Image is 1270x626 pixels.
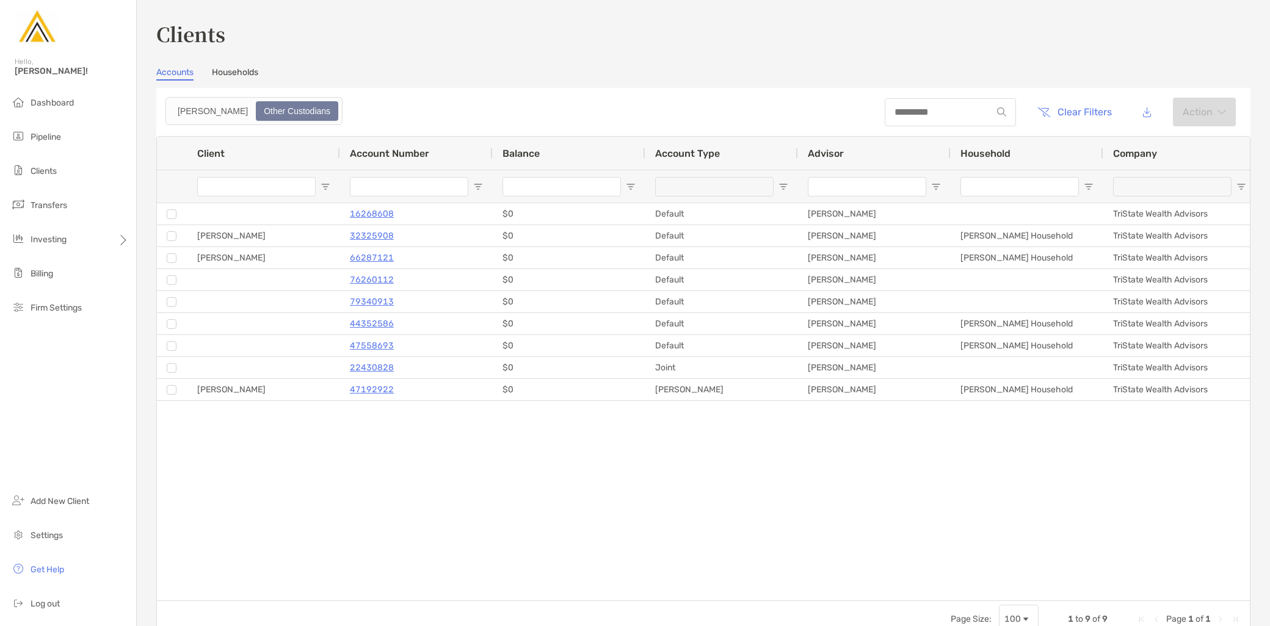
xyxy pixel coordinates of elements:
button: Clear Filters [1028,99,1121,126]
img: firm-settings icon [11,300,26,314]
a: 22430828 [350,360,394,375]
div: TriState Wealth Advisors [1103,357,1256,378]
span: Page [1166,614,1186,624]
p: 16268608 [350,206,394,221]
div: Next Page [1216,614,1225,624]
img: clients icon [11,163,26,178]
button: Open Filter Menu [1236,182,1246,192]
div: [PERSON_NAME] Household [951,247,1103,268]
img: add_new_client icon [11,493,26,508]
div: [PERSON_NAME] [798,313,951,334]
span: Client [197,148,225,159]
span: Settings [31,530,63,541]
img: input icon [997,107,1006,117]
div: Other Custodians [257,103,337,120]
img: pipeline icon [11,129,26,143]
div: Default [645,269,798,290]
div: TriState Wealth Advisors [1103,335,1256,356]
span: of [1092,614,1100,624]
a: 47558693 [350,338,394,353]
div: TriState Wealth Advisors [1103,269,1256,290]
a: 66287121 [350,250,394,265]
span: 1 [1068,614,1073,624]
span: Advisor [808,148,844,159]
div: $0 [493,225,645,246]
div: $0 [493,203,645,225]
span: Company [1113,148,1157,159]
div: 100 [1004,614,1021,624]
span: Account Number [350,148,429,159]
div: $0 [493,313,645,334]
span: 9 [1102,614,1108,624]
a: 76260112 [350,272,394,287]
div: [PERSON_NAME] [798,379,951,400]
div: $0 [493,291,645,312]
span: [PERSON_NAME]! [15,66,129,76]
a: 44352586 [350,316,394,331]
span: to [1075,614,1083,624]
span: Pipeline [31,132,61,142]
span: Firm Settings [31,303,82,313]
h3: Clients [156,20,1250,48]
p: 32325908 [350,228,394,243]
span: 1 [1205,614,1211,624]
div: [PERSON_NAME] [798,291,951,312]
div: $0 [493,335,645,356]
div: $0 [493,379,645,400]
span: Log out [31,599,60,609]
div: Page Size: [951,614,992,624]
img: get-help icon [11,561,26,576]
input: Client Filter Input [197,177,316,196]
img: dashboard icon [11,95,26,109]
div: [PERSON_NAME] [187,379,340,400]
a: Households [212,67,258,81]
div: [PERSON_NAME] Household [951,225,1103,246]
span: Balance [503,148,540,159]
div: Default [645,225,798,246]
button: Open Filter Menu [931,182,941,192]
div: [PERSON_NAME] [645,379,798,400]
img: logout icon [11,595,26,610]
div: [PERSON_NAME] [798,335,951,356]
span: Account Type [655,148,720,159]
div: [PERSON_NAME] Household [951,379,1103,400]
div: [PERSON_NAME] [798,269,951,290]
div: [PERSON_NAME] [798,225,951,246]
button: Open Filter Menu [473,182,483,192]
a: 79340913 [350,294,394,309]
img: arrow [1217,109,1226,115]
input: Advisor Filter Input [808,177,926,196]
div: [PERSON_NAME] [798,203,951,225]
span: 9 [1085,614,1090,624]
img: transfers icon [11,197,26,212]
span: Billing [31,268,53,279]
p: 47192922 [350,382,394,397]
div: TriState Wealth Advisors [1103,379,1256,400]
div: Zoe [171,103,255,120]
span: Add New Client [31,496,89,506]
div: TriState Wealth Advisors [1103,291,1256,312]
div: [PERSON_NAME] [798,247,951,268]
button: Open Filter Menu [321,182,330,192]
input: Balance Filter Input [503,177,621,196]
div: [PERSON_NAME] [187,247,340,268]
button: Actionarrow [1173,98,1236,126]
button: Open Filter Menu [778,182,788,192]
div: First Page [1137,614,1147,624]
span: 1 [1188,614,1194,624]
img: Zoe Logo [15,5,59,49]
div: Default [645,203,798,225]
span: Investing [31,234,67,245]
div: Default [645,291,798,312]
div: [PERSON_NAME] [798,357,951,378]
img: settings icon [11,527,26,542]
span: Dashboard [31,98,74,108]
div: segmented control [165,97,343,125]
span: of [1196,614,1203,624]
